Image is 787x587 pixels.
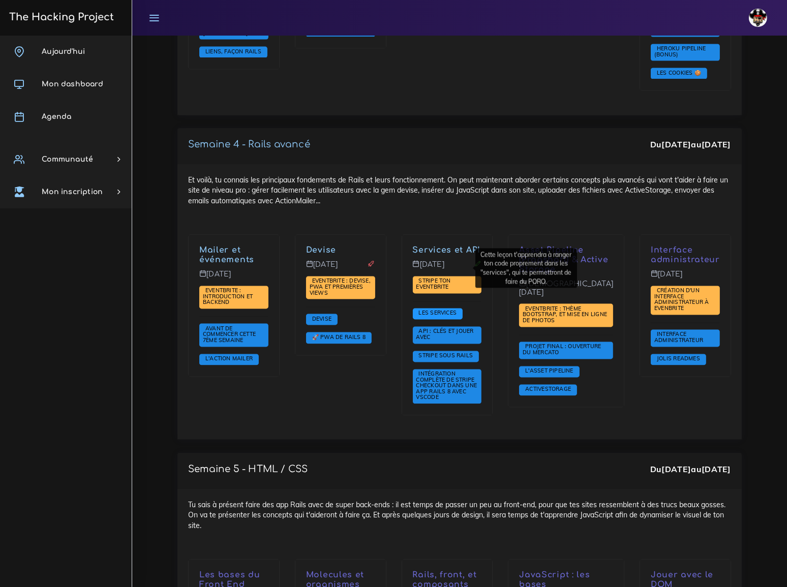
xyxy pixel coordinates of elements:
[749,9,767,27] img: avatar
[523,385,573,392] span: ActiveStorage
[199,270,268,286] p: [DATE]
[203,287,253,305] span: Eventbrite : introduction et backend
[416,327,474,341] span: API : clés et jouer avec
[310,277,371,296] a: Eventbrite : Devise, PWA et premières views
[416,328,474,341] a: API : clés et jouer avec
[310,333,368,341] span: 🚀 PWA de Rails 8
[416,370,477,400] span: Intégration complète de Stripe Checkout dans une app Rails 8 avec VSCode
[661,464,691,474] strong: [DATE]
[310,316,334,323] a: Devise
[654,45,706,58] a: Heroku Pipeline (Bonus)
[654,69,704,76] span: Les cookies 🍪
[42,156,93,163] span: Communauté
[6,12,114,23] h3: The Hacking Project
[413,260,482,276] p: [DATE]
[413,245,481,255] a: Services et API
[310,315,334,322] span: Devise
[650,139,731,150] div: Du au
[661,139,691,149] strong: [DATE]
[42,113,71,120] span: Agenda
[519,280,613,304] p: [DEMOGRAPHIC_DATA][DATE]
[654,330,706,344] span: Interface administrateur
[42,188,103,196] span: Mon inscription
[416,310,460,317] a: Les services
[416,352,476,359] a: Stripe sous Rails
[203,355,255,362] a: L'Action Mailer
[416,309,460,316] span: Les services
[203,23,254,37] span: En route [PERSON_NAME] !
[651,245,720,265] p: Interface administrateur
[416,277,451,290] span: Stripe ton Eventbrite
[416,370,477,401] a: Intégration complète de Stripe Checkout dans une app Rails 8 avec VSCode
[654,70,704,77] a: Les cookies 🍪
[306,245,336,255] a: Devise
[203,48,264,55] a: Liens, façon Rails
[306,260,375,276] p: [DATE]
[519,245,613,274] p: Asset Pipeline (Propshaft) & Active Storage
[523,343,601,356] span: Projet final : ouverture du mercato
[203,325,256,344] a: Avant de commencer cette 7ème semaine
[654,287,709,312] span: Création d'un interface administrateur à Evenbrite
[650,464,731,475] div: Du au
[177,164,742,439] div: Et voilà, tu connais les principaux fondements de Rails et leurs fonctionnement. On peut maintena...
[188,139,310,149] a: Semaine 4 - Rails avancé
[523,305,607,324] span: Eventbrite : thème bootstrap, et mise en ligne de photos
[416,277,451,291] a: Stripe ton Eventbrite
[42,80,103,88] span: Mon dashboard
[42,48,85,55] span: Aujourd'hui
[203,287,253,306] a: Eventbrite : introduction et backend
[310,334,368,341] a: 🚀 PWA de Rails 8
[651,270,720,286] p: [DATE]
[702,139,731,149] strong: [DATE]
[654,355,703,362] span: Jolis READMEs
[702,464,731,474] strong: [DATE]
[188,464,308,475] p: Semaine 5 - HTML / CSS
[475,248,577,288] div: Cette leçon t'apprendra à ranger ton code proprement dans les "services", qui te permettront de f...
[523,367,576,374] span: L'Asset Pipeline
[199,245,254,264] a: Mailer et événements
